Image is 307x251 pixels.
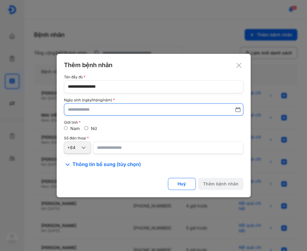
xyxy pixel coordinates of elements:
div: Ngày sinh (ngày/tháng/năm) [64,98,243,102]
label: Nam [70,126,79,131]
button: Thêm bệnh nhân [198,178,243,190]
label: Nữ [91,126,97,131]
div: Số điện thoại [64,136,243,140]
div: Tên đầy đủ [64,75,243,79]
div: +84 [67,145,80,150]
button: Huỷ [168,178,196,190]
span: Thông tin bổ sung (tùy chọn) [72,161,141,168]
div: Thêm bệnh nhân [64,61,243,69]
div: Thêm bệnh nhân [203,181,239,187]
div: Giới tính [64,120,243,125]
